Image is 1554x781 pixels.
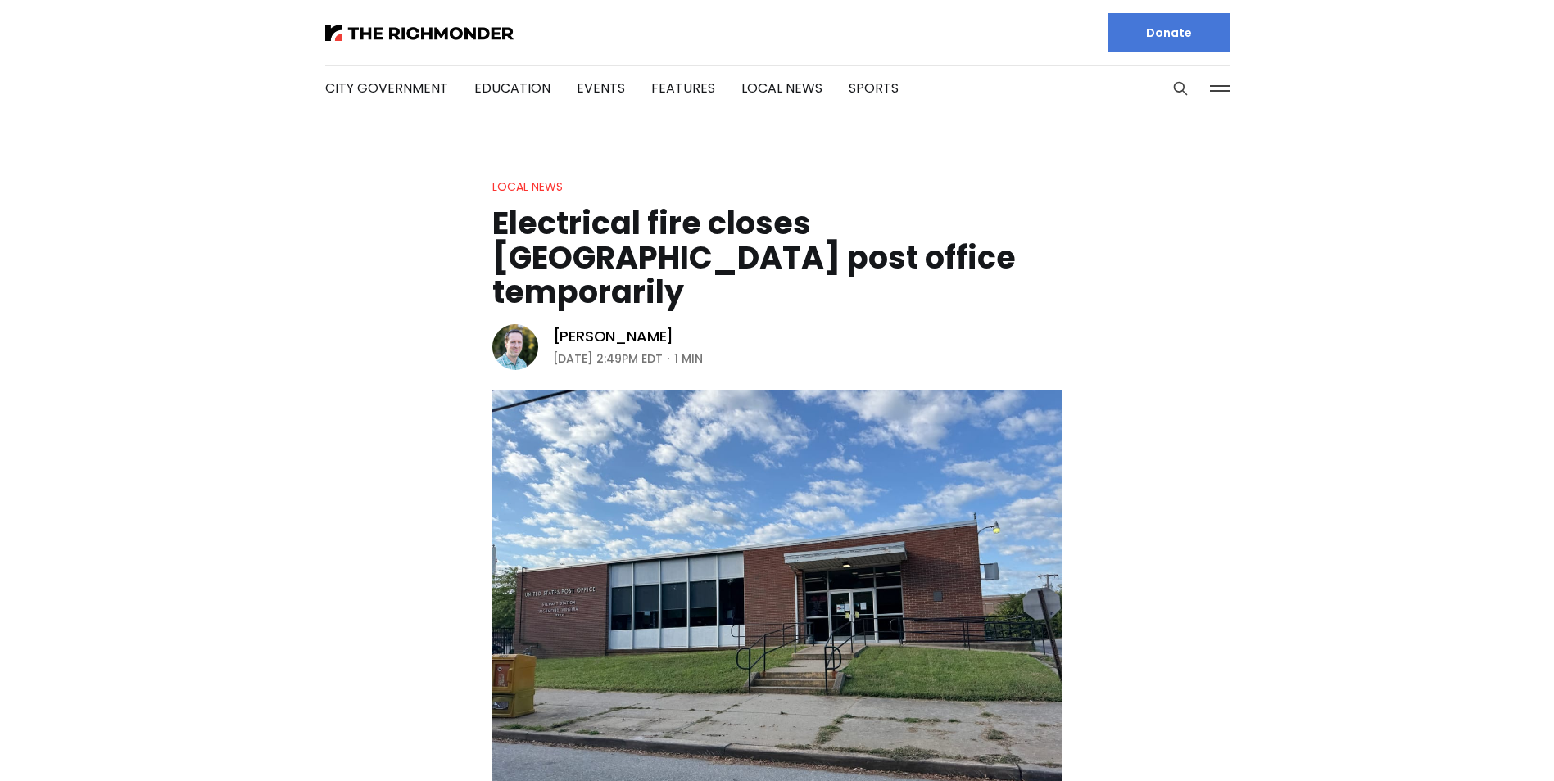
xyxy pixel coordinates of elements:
[325,25,514,41] img: The Richmonder
[492,206,1062,309] h1: Electrical fire closes [GEOGRAPHIC_DATA] post office temporarily
[849,79,899,97] a: Sports
[577,79,625,97] a: Events
[492,324,538,370] img: Michael Phillips
[553,349,663,368] time: [DATE] 2:49PM EDT
[1416,701,1554,781] iframe: portal-trigger
[651,79,715,97] a: Features
[741,79,822,97] a: Local News
[474,79,550,97] a: Education
[553,327,674,346] a: [PERSON_NAME]
[1168,76,1193,101] button: Search this site
[492,178,563,195] a: Local News
[1108,13,1230,52] a: Donate
[325,79,448,97] a: City Government
[674,349,703,368] span: 1 min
